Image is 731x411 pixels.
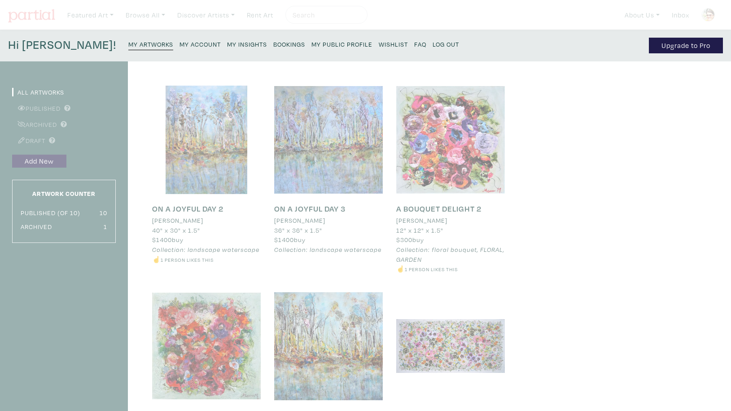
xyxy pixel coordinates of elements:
[379,40,408,48] small: Wishlist
[396,264,505,274] li: ☝️
[396,235,412,244] span: $300
[274,226,322,234] span: 36" x 36" x 1.5"
[292,9,359,21] input: Search
[152,203,223,214] a: ON A JOYFUL DAY 2
[379,38,408,50] a: Wishlist
[274,216,383,225] a: [PERSON_NAME]
[227,38,267,50] a: My Insights
[128,38,173,50] a: My Artworks
[311,40,372,48] small: My Public Profile
[152,245,259,254] em: Collection: landscape waterscape
[12,88,64,96] a: All Artworks
[433,40,459,48] small: Log Out
[12,136,45,145] a: Draft
[274,216,325,225] li: [PERSON_NAME]
[8,38,116,53] h4: Hi [PERSON_NAME]!
[100,208,107,217] small: 10
[396,245,504,264] em: Collection: floral bouquet, FLORAL, GARDEN
[274,235,306,244] span: buy
[32,189,96,198] small: Artwork Counter
[128,40,173,48] small: My Artworks
[104,222,107,231] small: 1
[396,235,424,244] span: buy
[179,40,221,48] small: My Account
[152,235,184,244] span: buy
[243,6,277,24] a: Rent Art
[668,6,693,24] a: Inbox
[152,235,172,244] span: $1400
[396,216,505,225] a: [PERSON_NAME]
[274,203,346,214] a: ON A JOYFUL DAY 3
[152,216,203,225] li: [PERSON_NAME]
[12,155,66,168] a: Add New
[396,226,443,234] span: 12" x 12" x 1.5"
[161,256,214,263] small: 1 person likes this
[701,8,715,22] img: phpThumb.php
[12,120,57,129] a: Archived
[152,255,261,264] li: ☝️
[405,266,458,273] small: 1 person likes this
[414,38,426,50] a: FAQ
[311,38,372,50] a: My Public Profile
[274,245,381,254] em: Collection: landscape waterscape
[273,40,305,48] small: Bookings
[396,203,481,214] a: A BOUQUET DELIGHT 2
[173,6,239,24] a: Discover Artists
[414,40,426,48] small: FAQ
[621,6,664,24] a: About Us
[274,235,294,244] span: $1400
[649,38,723,53] a: Upgrade to Pro
[152,226,200,234] span: 40" x 30" x 1.5"
[12,104,61,112] a: Published
[21,208,80,217] small: Published (of 10)
[122,6,169,24] a: Browse All
[433,38,459,50] a: Log Out
[227,40,267,48] small: My Insights
[21,222,52,231] small: Archived
[179,38,221,50] a: My Account
[273,38,305,50] a: Bookings
[152,216,261,225] a: [PERSON_NAME]
[63,6,118,24] a: Featured Art
[396,216,447,225] li: [PERSON_NAME]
